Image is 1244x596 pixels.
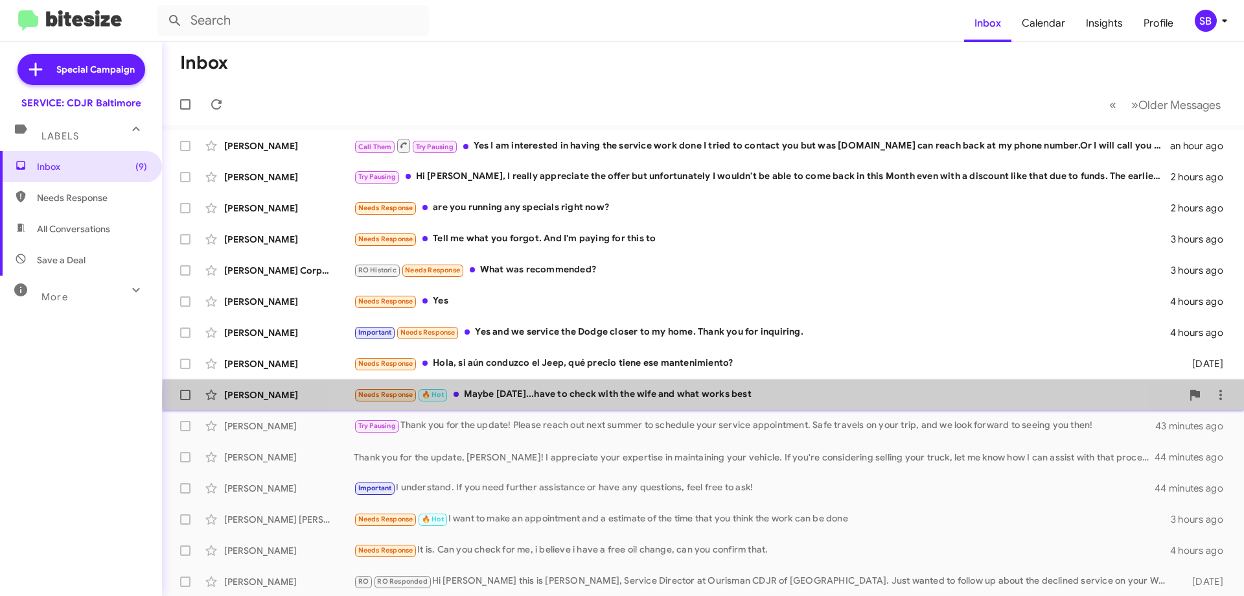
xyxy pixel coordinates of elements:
[358,390,413,399] span: Needs Response
[1076,5,1133,42] a: Insights
[358,266,397,274] span: RO Historic
[358,422,396,430] span: Try Pausing
[41,130,79,142] span: Labels
[354,387,1182,402] div: Maybe [DATE]...have to check with the wife and what works best
[1123,91,1228,118] button: Next
[354,543,1170,558] div: It is. Can you check for me, i believe i have a free oil change, can you confirm that.
[1133,5,1184,42] a: Profile
[157,5,429,36] input: Search
[1156,420,1234,433] div: 43 minutes ago
[224,326,354,339] div: [PERSON_NAME]
[56,63,135,76] span: Special Campaign
[358,328,392,337] span: Important
[224,295,354,308] div: [PERSON_NAME]
[1011,5,1076,42] a: Calendar
[224,233,354,246] div: [PERSON_NAME]
[1171,171,1234,184] div: 2 hours ago
[354,325,1170,340] div: Yes and we service the Dodge closer to my home. Thank you for inquiring.
[358,143,392,151] span: Call Them
[17,54,145,85] a: Special Campaign
[354,512,1171,527] div: I want to make an appointment and a estimate of the time that you think the work can be done
[224,482,354,495] div: [PERSON_NAME]
[224,575,354,588] div: [PERSON_NAME]
[354,294,1170,309] div: Yes
[358,297,413,305] span: Needs Response
[354,418,1156,433] div: Thank you for the update! Please reach out next summer to schedule your service appointment. Safe...
[224,202,354,215] div: [PERSON_NAME]
[416,143,454,151] span: Try Pausing
[358,359,413,368] span: Needs Response
[1101,91,1124,118] button: Previous
[1170,544,1234,557] div: 4 hours ago
[1170,139,1234,152] div: an hour ago
[41,291,68,303] span: More
[224,139,354,152] div: [PERSON_NAME]
[224,264,354,277] div: [PERSON_NAME] Corporal
[358,235,413,243] span: Needs Response
[422,515,444,523] span: 🔥 Hot
[224,451,354,464] div: [PERSON_NAME]
[1195,10,1217,32] div: SB
[135,160,147,173] span: (9)
[21,97,141,110] div: SERVICE: CDJR Baltimore
[1156,482,1234,495] div: 44 minutes ago
[354,200,1171,215] div: are you running any specials right now?
[358,173,396,181] span: Try Pausing
[354,137,1170,154] div: Yes I am interested in having the service work done I tried to contact you but was [DOMAIN_NAME] ...
[37,254,86,267] span: Save a Deal
[358,577,369,586] span: RO
[37,222,110,235] span: All Conversations
[422,390,444,399] span: 🔥 Hot
[1138,98,1221,112] span: Older Messages
[1171,233,1234,246] div: 3 hours ago
[358,546,413,554] span: Needs Response
[37,160,147,173] span: Inbox
[1156,451,1234,464] div: 44 minutes ago
[1102,91,1228,118] nav: Page navigation example
[1171,202,1234,215] div: 2 hours ago
[358,484,392,492] span: Important
[400,328,455,337] span: Needs Response
[354,574,1171,589] div: Hi [PERSON_NAME] this is [PERSON_NAME], Service Director at Ourisman CDJR of [GEOGRAPHIC_DATA]. J...
[358,515,413,523] span: Needs Response
[1170,295,1234,308] div: 4 hours ago
[180,53,228,73] h1: Inbox
[405,266,460,274] span: Needs Response
[224,420,354,433] div: [PERSON_NAME]
[354,263,1171,278] div: What was recommended?
[354,451,1156,464] div: Thank you for the update, [PERSON_NAME]! I appreciate your expertise in maintaining your vehicle....
[224,357,354,370] div: [PERSON_NAME]
[1184,10,1230,32] button: SB
[1131,97,1138,113] span: »
[1171,575,1234,588] div: [DATE]
[224,171,354,184] div: [PERSON_NAME]
[1109,97,1116,113] span: «
[964,5,1011,42] a: Inbox
[354,481,1156,495] div: I understand. If you need further assistance or have any questions, feel free to ask!
[224,388,354,401] div: [PERSON_NAME]
[354,232,1171,246] div: Tell me what you forgot. And I'm paying for this to
[1171,513,1234,526] div: 3 hours ago
[37,191,147,204] span: Needs Response
[354,356,1171,371] div: Hola, si aún conduzco el Jeep, qué precio tiene ese mantenimiento?
[1171,357,1234,370] div: [DATE]
[1170,326,1234,339] div: 4 hours ago
[354,169,1171,184] div: Hi [PERSON_NAME], I really appreciate the offer but unfortunately I wouldn't be able to come back...
[377,577,427,586] span: RO Responded
[224,513,354,526] div: [PERSON_NAME] [PERSON_NAME]
[1171,264,1234,277] div: 3 hours ago
[358,204,413,212] span: Needs Response
[224,544,354,557] div: [PERSON_NAME]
